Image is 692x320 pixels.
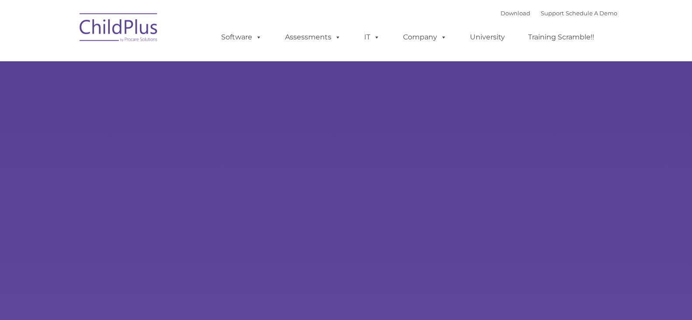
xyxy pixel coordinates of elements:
a: Software [212,28,271,46]
img: ChildPlus by Procare Solutions [75,7,163,51]
a: Support [541,10,564,17]
a: Download [501,10,530,17]
a: Assessments [276,28,350,46]
a: Company [394,28,456,46]
a: IT [355,28,389,46]
a: Training Scramble!! [519,28,603,46]
a: Schedule A Demo [566,10,617,17]
font: | [501,10,617,17]
a: University [461,28,514,46]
